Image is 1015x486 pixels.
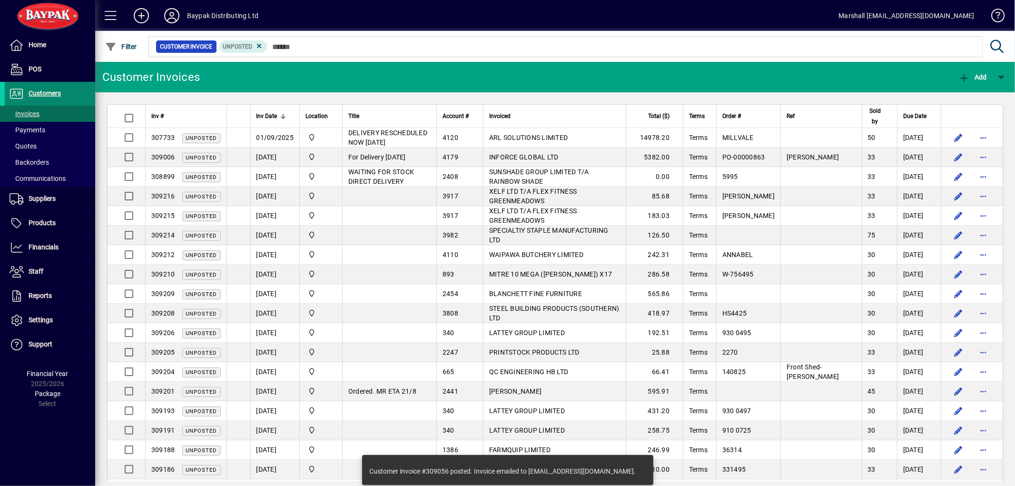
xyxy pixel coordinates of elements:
[626,167,683,187] td: 0.00
[897,284,941,304] td: [DATE]
[489,426,565,434] span: LATTEY GROUP LIMITED
[27,370,69,377] span: Financial Year
[219,40,267,53] mat-chip: Customer Invoice Status: Unposted
[5,211,95,235] a: Products
[5,154,95,170] a: Backorders
[897,128,941,148] td: [DATE]
[489,446,551,454] span: FARMQUIP LIMITED
[689,387,708,395] span: Terms
[489,407,565,415] span: LATTEY GROUP LIMITED
[722,368,746,376] span: 140825
[489,111,620,121] div: Invoiced
[151,309,175,317] span: 309208
[689,348,708,356] span: Terms
[250,226,300,245] td: [DATE]
[897,187,941,206] td: [DATE]
[722,212,775,219] span: [PERSON_NAME]
[250,167,300,187] td: [DATE]
[250,382,300,401] td: [DATE]
[951,423,966,438] button: Edit
[951,247,966,262] button: Edit
[722,192,775,200] span: [PERSON_NAME]
[151,153,175,161] span: 309006
[5,260,95,284] a: Staff
[951,149,966,165] button: Edit
[868,231,876,239] span: 75
[29,65,41,73] span: POS
[689,407,708,415] span: Terms
[868,153,876,161] span: 33
[29,268,43,275] span: Staff
[868,173,876,180] span: 33
[348,111,431,121] div: Title
[897,265,941,284] td: [DATE]
[951,325,966,340] button: Edit
[250,187,300,206] td: [DATE]
[250,421,300,440] td: [DATE]
[489,153,559,161] span: INFORCE GLOBAL LTD
[443,407,454,415] span: 340
[5,333,95,357] a: Support
[443,290,458,298] span: 2454
[5,58,95,81] a: POS
[689,251,708,258] span: Terms
[722,134,754,141] span: MILLVALE
[250,148,300,167] td: [DATE]
[626,440,683,460] td: 246.99
[951,188,966,204] button: Edit
[10,175,66,182] span: Communications
[722,111,741,121] span: Order #
[29,195,56,202] span: Suppliers
[868,407,876,415] span: 30
[689,212,708,219] span: Terms
[868,348,876,356] span: 33
[151,212,175,219] span: 309215
[951,442,966,457] button: Edit
[151,368,175,376] span: 309204
[722,270,754,278] span: W-756495
[443,212,458,219] span: 3917
[443,231,458,239] span: 3982
[443,368,454,376] span: 665
[29,340,52,348] span: Support
[951,286,966,301] button: Edit
[868,446,876,454] span: 30
[186,272,217,278] span: Unposted
[305,425,336,436] span: Baypak - Onekawa
[102,69,200,85] div: Customer Invoices
[626,421,683,440] td: 258.75
[976,325,991,340] button: More options
[489,134,568,141] span: ARL SOLUTIONS LIMITED
[722,309,747,317] span: HS4425
[250,304,300,323] td: [DATE]
[951,384,966,399] button: Edit
[976,208,991,223] button: More options
[868,106,883,127] span: Sold by
[443,270,454,278] span: 893
[951,208,966,223] button: Edit
[348,129,427,146] span: DELIVERY RESCHEDULED NOW [DATE]
[868,106,892,127] div: Sold by
[305,269,336,279] span: Baypak - Onekawa
[348,387,416,395] span: Ordered. MR ETA 21/8
[151,270,175,278] span: 309210
[951,130,966,145] button: Edit
[305,249,336,260] span: Baypak - Onekawa
[151,426,175,434] span: 309191
[10,159,49,166] span: Backorders
[868,466,876,473] span: 33
[897,226,941,245] td: [DATE]
[689,192,708,200] span: Terms
[984,2,1003,33] a: Knowledge Base
[348,153,406,161] span: For Delivery [DATE]
[250,265,300,284] td: [DATE]
[689,270,708,278] span: Terms
[903,111,926,121] span: Due Date
[5,106,95,122] a: Invoices
[186,447,217,454] span: Unposted
[897,421,941,440] td: [DATE]
[897,245,941,265] td: [DATE]
[976,247,991,262] button: More options
[976,130,991,145] button: More options
[722,111,775,121] div: Order #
